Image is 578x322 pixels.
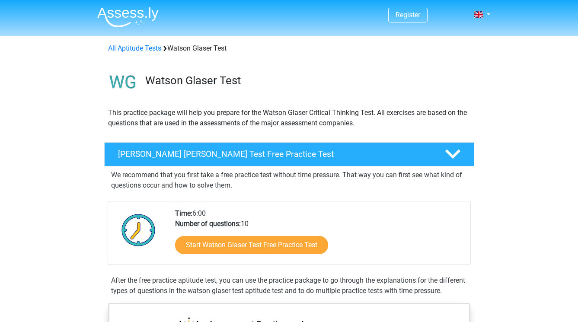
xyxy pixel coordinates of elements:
img: Clock [117,208,160,252]
h4: [PERSON_NAME] [PERSON_NAME] Test Free Practice Test [118,149,431,159]
a: Register [396,11,420,19]
div: After the free practice aptitude test, you can use the practice package to go through the explana... [108,275,471,296]
div: Watson Glaser Test [105,43,474,54]
p: We recommend that you first take a free practice test without time pressure. That way you can fir... [111,170,467,191]
h3: Watson Glaser Test [145,74,467,87]
a: [PERSON_NAME] [PERSON_NAME] Test Free Practice Test [101,142,478,166]
p: This practice package will help you prepare for the Watson Glaser Critical Thinking Test. All exe... [108,108,470,128]
b: Time: [175,209,192,217]
a: Start Watson Glaser Test Free Practice Test [175,236,328,254]
img: Assessly [97,7,159,27]
b: Number of questions: [175,220,241,228]
img: watson glaser test [105,64,141,101]
a: All Aptitude Tests [108,44,161,52]
div: 6:00 10 [169,208,470,265]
